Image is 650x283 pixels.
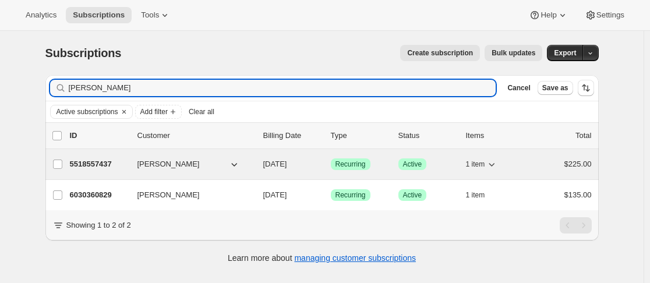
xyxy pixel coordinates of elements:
[335,160,366,169] span: Recurring
[522,7,575,23] button: Help
[466,190,485,200] span: 1 item
[542,83,568,93] span: Save as
[560,217,592,234] nav: Pagination
[263,130,322,141] p: Billing Date
[466,130,524,141] div: Items
[507,83,530,93] span: Cancel
[294,253,416,263] a: managing customer subscriptions
[331,130,389,141] div: Type
[184,105,219,119] button: Clear all
[73,10,125,20] span: Subscriptions
[118,105,130,118] button: Clear
[70,158,128,170] p: 5518557437
[70,156,592,172] div: 5518557437[PERSON_NAME][DATE]SuccessRecurringSuccessActive1 item$225.00
[578,80,594,96] button: Sort the results
[335,190,366,200] span: Recurring
[135,105,182,119] button: Add filter
[538,81,573,95] button: Save as
[398,130,457,141] p: Status
[547,45,583,61] button: Export
[137,189,200,201] span: [PERSON_NAME]
[578,7,631,23] button: Settings
[407,48,473,58] span: Create subscription
[70,130,592,141] div: IDCustomerBilling DateTypeStatusItemsTotal
[70,130,128,141] p: ID
[263,160,287,168] span: [DATE]
[403,160,422,169] span: Active
[189,107,214,116] span: Clear all
[141,10,159,20] span: Tools
[554,48,576,58] span: Export
[466,156,498,172] button: 1 item
[575,130,591,141] p: Total
[466,160,485,169] span: 1 item
[137,158,200,170] span: [PERSON_NAME]
[70,187,592,203] div: 6030360829[PERSON_NAME][DATE]SuccessRecurringSuccessActive1 item$135.00
[485,45,542,61] button: Bulk updates
[66,220,131,231] p: Showing 1 to 2 of 2
[69,80,496,96] input: Filter subscribers
[541,10,556,20] span: Help
[56,107,118,116] span: Active subscriptions
[503,81,535,95] button: Cancel
[492,48,535,58] span: Bulk updates
[403,190,422,200] span: Active
[137,130,254,141] p: Customer
[130,155,247,174] button: [PERSON_NAME]
[66,7,132,23] button: Subscriptions
[130,186,247,204] button: [PERSON_NAME]
[564,160,592,168] span: $225.00
[70,189,128,201] p: 6030360829
[45,47,122,59] span: Subscriptions
[263,190,287,199] span: [DATE]
[228,252,416,264] p: Learn more about
[51,105,118,118] button: Active subscriptions
[400,45,480,61] button: Create subscription
[134,7,178,23] button: Tools
[466,187,498,203] button: 1 item
[140,107,168,116] span: Add filter
[26,10,56,20] span: Analytics
[19,7,63,23] button: Analytics
[596,10,624,20] span: Settings
[564,190,592,199] span: $135.00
